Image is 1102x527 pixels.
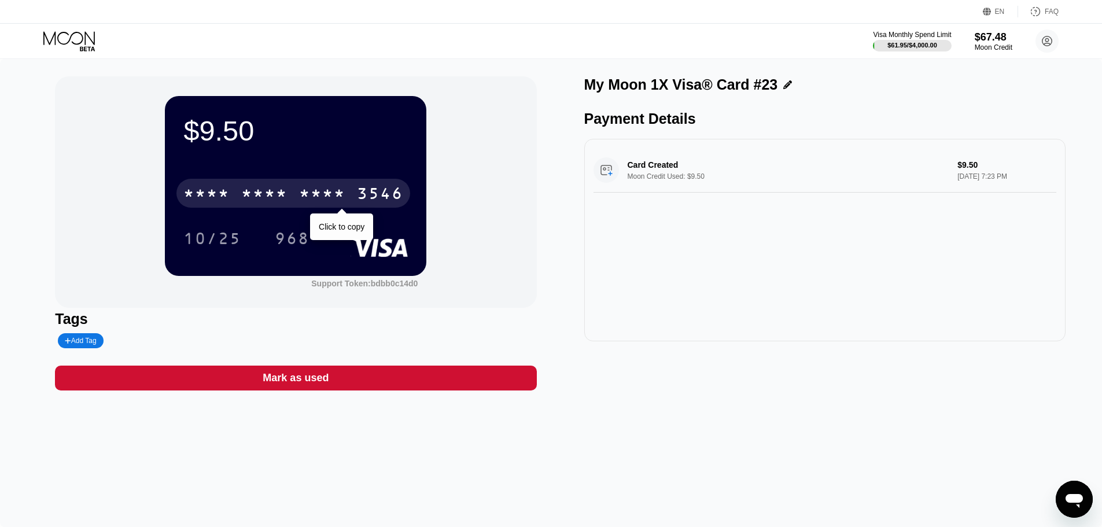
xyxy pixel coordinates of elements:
[58,333,103,348] div: Add Tag
[887,42,937,49] div: $61.95 / $4,000.00
[1056,481,1093,518] iframe: Dugme za pokretanje prozora za razmenu poruka
[319,222,364,231] div: Click to copy
[584,110,1066,127] div: Payment Details
[1018,6,1059,17] div: FAQ
[1045,8,1059,16] div: FAQ
[266,224,318,253] div: 968
[183,231,241,249] div: 10/25
[983,6,1018,17] div: EN
[873,31,951,39] div: Visa Monthly Spend Limit
[995,8,1005,16] div: EN
[311,279,418,288] div: Support Token:bdbb0c14d0
[975,43,1012,51] div: Moon Credit
[275,231,309,249] div: 968
[584,76,778,93] div: My Moon 1X Visa® Card #23
[55,366,536,390] div: Mark as used
[175,224,250,253] div: 10/25
[263,371,329,385] div: Mark as used
[183,115,408,147] div: $9.50
[975,31,1012,43] div: $67.48
[975,31,1012,51] div: $67.48Moon Credit
[873,31,951,51] div: Visa Monthly Spend Limit$61.95/$4,000.00
[311,279,418,288] div: Support Token: bdbb0c14d0
[65,337,96,345] div: Add Tag
[55,311,536,327] div: Tags
[357,186,403,204] div: 3546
